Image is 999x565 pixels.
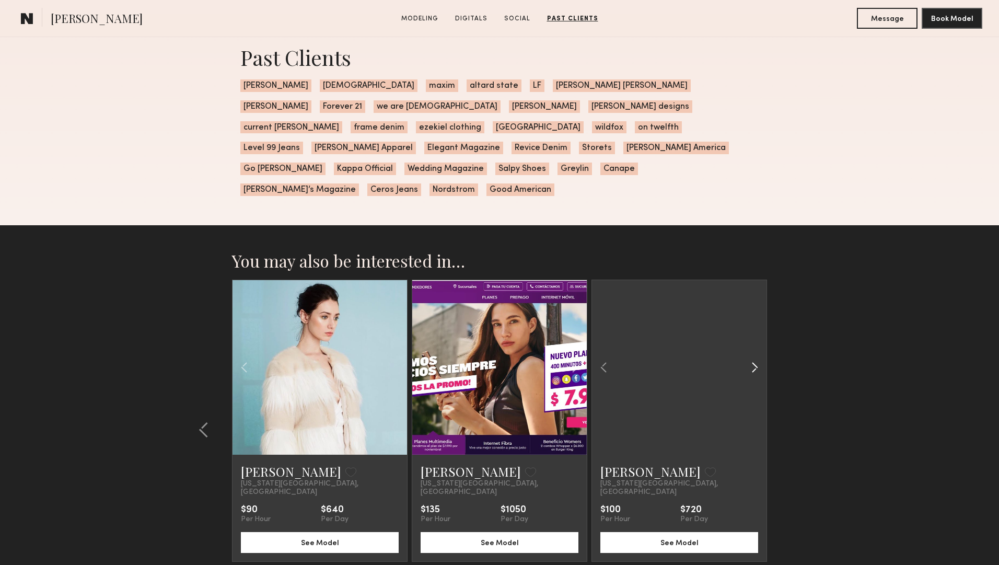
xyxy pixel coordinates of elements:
[509,100,580,113] span: [PERSON_NAME]
[421,515,450,524] div: Per Hour
[240,43,759,71] div: Past Clients
[600,505,630,515] div: $100
[367,183,421,196] span: Ceros Jeans
[404,163,487,175] span: Wedding Magazine
[321,505,349,515] div: $640
[501,505,528,515] div: $1050
[680,505,708,515] div: $720
[588,100,692,113] span: [PERSON_NAME] designs
[429,183,478,196] span: Nordstrom
[240,142,303,154] span: Level 99 Jeans
[512,142,571,154] span: Revice Denim
[374,100,501,113] span: we are [DEMOGRAPHIC_DATA]
[241,463,341,480] a: [PERSON_NAME]
[397,14,443,24] a: Modeling
[493,121,584,134] span: [GEOGRAPHIC_DATA]
[240,163,326,175] span: Go [PERSON_NAME]
[467,79,521,92] span: altard state
[579,142,615,154] span: Storets
[240,79,311,92] span: [PERSON_NAME]
[451,14,492,24] a: Digitals
[241,532,399,553] button: See Model
[426,79,458,92] span: maxim
[553,79,691,92] span: [PERSON_NAME] [PERSON_NAME]
[592,121,626,134] span: wildfox
[421,480,578,497] span: [US_STATE][GEOGRAPHIC_DATA], [GEOGRAPHIC_DATA]
[557,163,592,175] span: Greylin
[421,463,521,480] a: [PERSON_NAME]
[320,100,365,113] span: Forever 21
[600,163,638,175] span: Canape
[635,121,682,134] span: on twelfth
[311,142,416,154] span: [PERSON_NAME] Apparel
[600,538,758,547] a: See Model
[600,480,758,497] span: [US_STATE][GEOGRAPHIC_DATA], [GEOGRAPHIC_DATA]
[241,480,399,497] span: [US_STATE][GEOGRAPHIC_DATA], [GEOGRAPHIC_DATA]
[240,100,311,113] span: [PERSON_NAME]
[51,10,143,29] span: [PERSON_NAME]
[600,515,630,524] div: Per Hour
[241,505,271,515] div: $90
[321,515,349,524] div: Per Day
[486,183,554,196] span: Good American
[421,505,450,515] div: $135
[922,14,982,22] a: Book Model
[424,142,503,154] span: Elegant Magazine
[501,515,528,524] div: Per Day
[500,14,535,24] a: Social
[623,142,729,154] span: [PERSON_NAME] America
[530,79,544,92] span: LF
[495,163,549,175] span: Salpy Shoes
[922,8,982,29] button: Book Model
[421,538,578,547] a: See Model
[600,532,758,553] button: See Model
[320,79,417,92] span: [DEMOGRAPHIC_DATA]
[600,463,701,480] a: [PERSON_NAME]
[857,8,917,29] button: Message
[241,515,271,524] div: Per Hour
[241,538,399,547] a: See Model
[334,163,396,175] span: Kappa Official
[232,250,767,271] h2: You may also be interested in…
[416,121,484,134] span: ezekiel clothing
[240,121,342,134] span: current [PERSON_NAME]
[351,121,408,134] span: frame denim
[543,14,602,24] a: Past Clients
[421,532,578,553] button: See Model
[240,183,359,196] span: [PERSON_NAME]’s Magazine
[680,515,708,524] div: Per Day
